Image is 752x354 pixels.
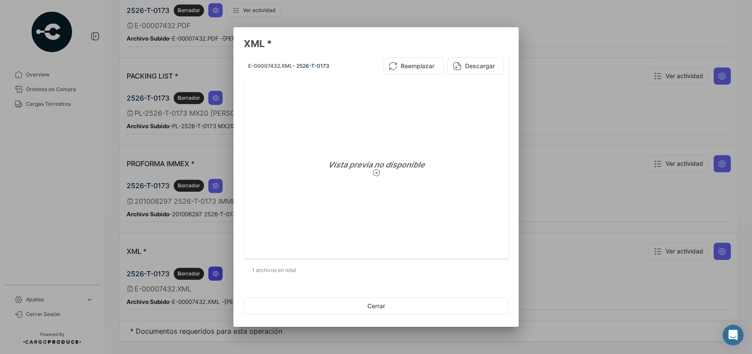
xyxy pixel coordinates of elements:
[723,325,743,345] div: Abrir Intercom Messenger
[293,63,329,69] span: - 2526-T-0173
[248,63,293,69] span: E-00007432.XML
[248,82,505,255] div: Vista previa no disponible
[244,38,508,50] h3: XML *
[244,297,508,315] button: Cerrar
[383,57,443,75] button: Reemplazar
[244,259,508,281] div: 1 archivos en total
[447,57,504,75] button: Descargar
